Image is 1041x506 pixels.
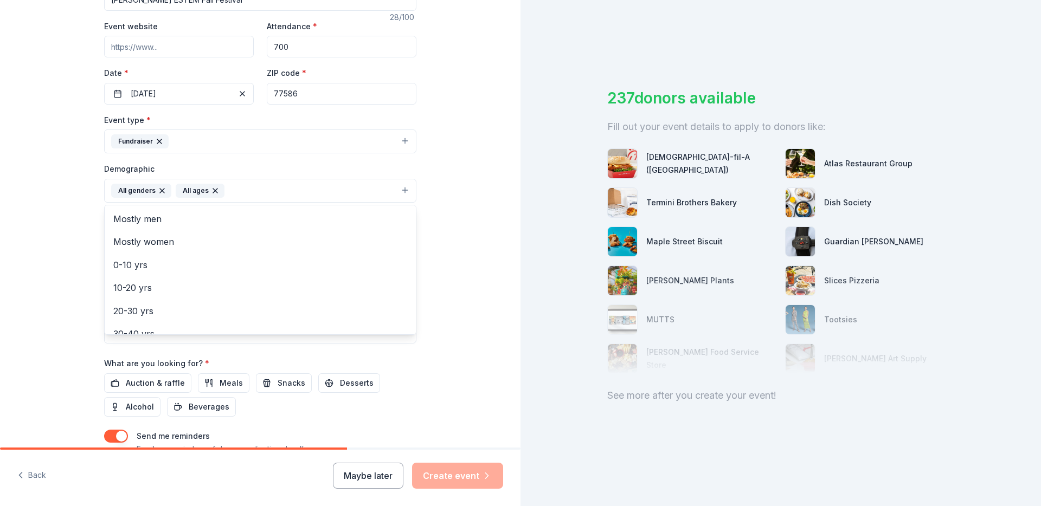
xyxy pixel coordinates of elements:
button: All gendersAll ages [104,179,416,203]
div: All ages [176,184,224,198]
span: 0-10 yrs [113,258,407,272]
span: Mostly women [113,235,407,249]
span: 20-30 yrs [113,304,407,318]
span: 30-40 yrs [113,327,407,341]
span: Mostly men [113,212,407,226]
div: All gendersAll ages [104,205,416,335]
span: 10-20 yrs [113,281,407,295]
div: All genders [111,184,171,198]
